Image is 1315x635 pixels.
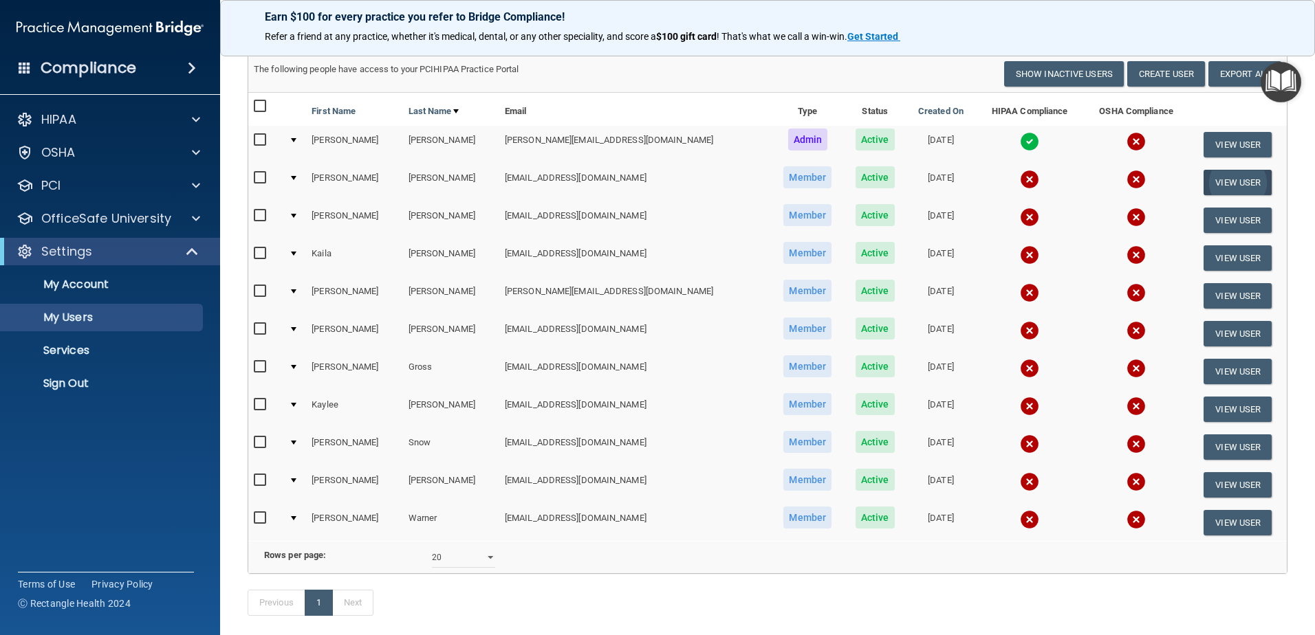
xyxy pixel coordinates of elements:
td: [DATE] [906,277,976,315]
a: Previous [248,590,305,616]
img: cross.ca9f0e7f.svg [1127,510,1146,529]
span: Active [856,204,895,226]
h4: Compliance [41,58,136,78]
td: Kaila [306,239,402,277]
p: OfficeSafe University [41,210,171,227]
img: cross.ca9f0e7f.svg [1020,245,1039,265]
span: Member [783,393,832,415]
td: [DATE] [906,315,976,353]
button: View User [1204,359,1272,384]
img: cross.ca9f0e7f.svg [1020,472,1039,491]
td: [PERSON_NAME] [306,353,402,390]
img: PMB logo [17,14,204,42]
a: First Name [312,103,356,120]
span: The following people have access to your PCIHIPAA Practice Portal [254,64,519,74]
span: Active [856,129,895,151]
button: View User [1204,132,1272,157]
td: Warner [403,504,499,541]
td: [PERSON_NAME] [403,164,499,201]
img: cross.ca9f0e7f.svg [1020,321,1039,340]
td: [DATE] [906,466,976,504]
a: Terms of Use [18,577,75,591]
a: 1 [305,590,333,616]
td: [EMAIL_ADDRESS][DOMAIN_NAME] [499,428,771,466]
td: [DATE] [906,390,976,428]
td: [PERSON_NAME] [306,201,402,239]
b: Rows per page: [264,550,326,560]
td: [EMAIL_ADDRESS][DOMAIN_NAME] [499,315,771,353]
a: Get Started [847,31,900,42]
span: Member [783,166,832,188]
td: [EMAIL_ADDRESS][DOMAIN_NAME] [499,239,771,277]
p: HIPAA [41,111,76,128]
button: Show Inactive Users [1004,61,1124,87]
th: HIPAA Compliance [976,93,1084,126]
span: Member [783,204,832,226]
span: Active [856,166,895,188]
span: Active [856,506,895,528]
span: Member [783,431,832,453]
a: OSHA [17,144,200,161]
td: [DATE] [906,164,976,201]
a: Created On [918,103,964,120]
td: [PERSON_NAME] [403,126,499,164]
span: Member [783,242,832,264]
span: Member [783,355,832,377]
span: Member [783,506,832,528]
td: [PERSON_NAME] [306,428,402,466]
span: Member [783,280,832,302]
td: [EMAIL_ADDRESS][DOMAIN_NAME] [499,164,771,201]
button: Create User [1127,61,1205,87]
img: cross.ca9f0e7f.svg [1127,434,1146,454]
span: Member [783,469,832,491]
a: PCI [17,177,200,194]
span: ! That's what we call a win-win. [717,31,847,42]
img: cross.ca9f0e7f.svg [1020,359,1039,378]
span: Active [856,280,895,302]
th: Status [844,93,906,126]
td: [PERSON_NAME] [306,466,402,504]
img: cross.ca9f0e7f.svg [1127,472,1146,491]
button: View User [1204,283,1272,309]
button: View User [1204,208,1272,233]
img: cross.ca9f0e7f.svg [1020,283,1039,302]
span: Active [856,317,895,339]
button: Open Resource Center [1261,62,1301,102]
td: [PERSON_NAME] [403,315,499,353]
img: cross.ca9f0e7f.svg [1127,283,1146,302]
strong: $100 gift card [656,31,717,42]
button: View User [1204,434,1272,460]
td: [DATE] [906,201,976,239]
a: Privacy Policy [91,577,153,591]
td: [PERSON_NAME][EMAIL_ADDRESS][DOMAIN_NAME] [499,277,771,315]
td: [EMAIL_ADDRESS][DOMAIN_NAME] [499,201,771,239]
td: [DATE] [906,126,976,164]
button: View User [1204,170,1272,195]
span: Active [856,469,895,491]
img: cross.ca9f0e7f.svg [1127,359,1146,378]
th: OSHA Compliance [1084,93,1189,126]
td: [EMAIL_ADDRESS][DOMAIN_NAME] [499,353,771,390]
a: Last Name [409,103,459,120]
td: [PERSON_NAME] [403,277,499,315]
p: My Users [9,311,197,324]
img: tick.e7d51cea.svg [1020,132,1039,151]
button: View User [1204,321,1272,346]
img: cross.ca9f0e7f.svg [1020,434,1039,454]
p: My Account [9,278,197,291]
img: cross.ca9f0e7f.svg [1127,132,1146,151]
td: [PERSON_NAME] [403,390,499,428]
span: Admin [788,129,828,151]
th: Email [499,93,771,126]
a: Next [332,590,373,616]
th: Type [771,93,844,126]
img: cross.ca9f0e7f.svg [1127,245,1146,265]
span: Refer a friend at any practice, whether it's medical, dental, or any other speciality, and score a [265,31,656,42]
span: Active [856,242,895,264]
td: Snow [403,428,499,466]
a: Export All [1208,61,1281,87]
a: OfficeSafe University [17,210,200,227]
td: [DATE] [906,353,976,390]
td: [PERSON_NAME] [306,315,402,353]
img: cross.ca9f0e7f.svg [1020,397,1039,416]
